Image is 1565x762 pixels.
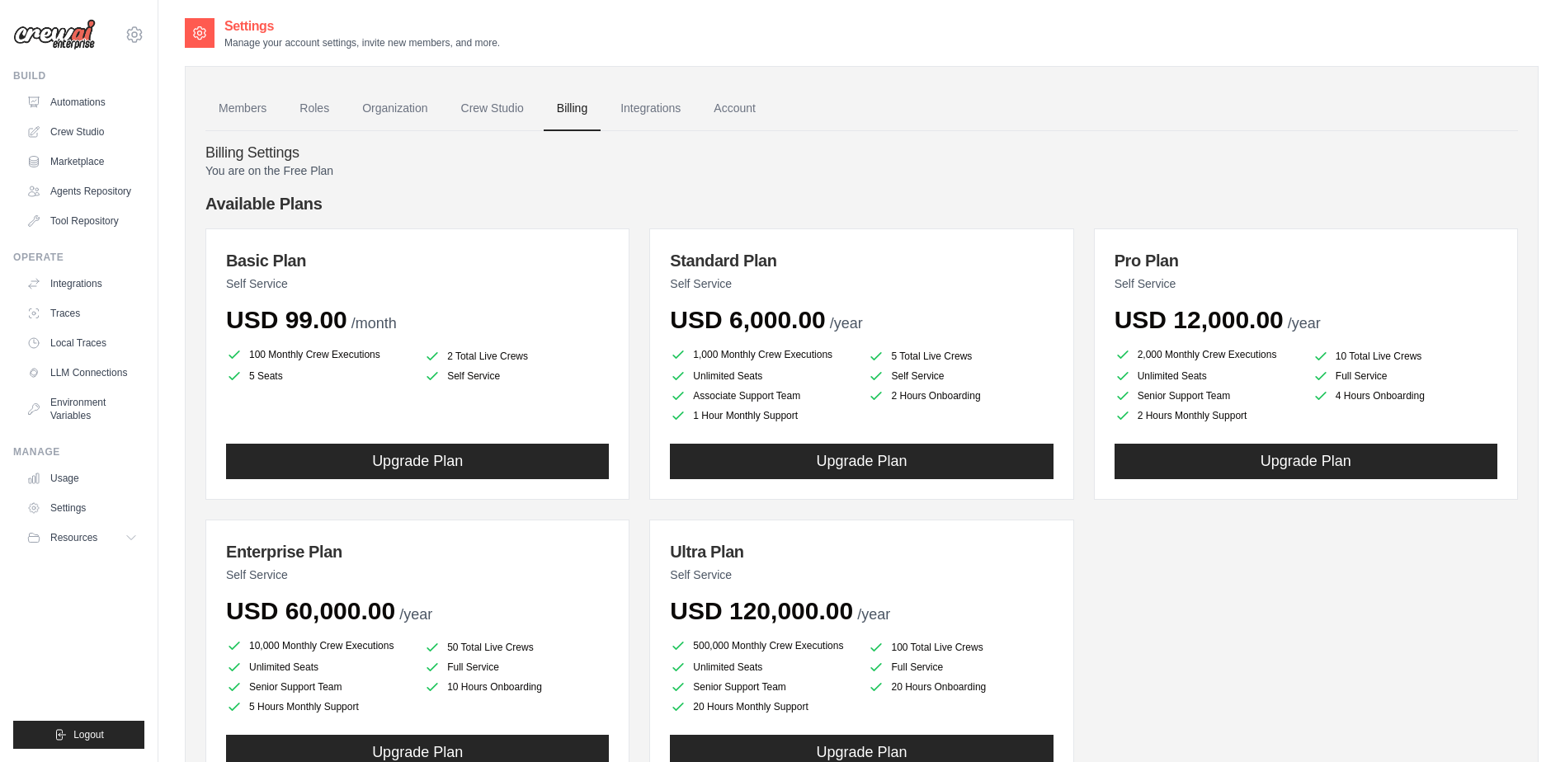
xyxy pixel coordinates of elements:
[670,698,855,715] li: 20 Hours Monthly Support
[1288,315,1321,332] span: /year
[20,495,144,521] a: Settings
[226,698,411,715] li: 5 Hours Monthly Support
[50,531,97,544] span: Resources
[349,87,441,131] a: Organization
[13,69,144,82] div: Build
[20,148,144,175] a: Marketplace
[20,389,144,429] a: Environment Variables
[424,639,609,656] li: 50 Total Live Crews
[868,639,1053,656] li: 100 Total Live Crews
[1115,275,1497,292] p: Self Service
[13,721,144,749] button: Logout
[226,659,411,675] li: Unlimited Seats
[670,567,1053,583] p: Self Service
[544,87,601,131] a: Billing
[20,465,144,492] a: Usage
[670,275,1053,292] p: Self Service
[351,315,397,332] span: /month
[226,540,609,563] h3: Enterprise Plan
[1115,306,1284,333] span: USD 12,000.00
[226,679,411,695] li: Senior Support Team
[868,368,1053,384] li: Self Service
[448,87,537,131] a: Crew Studio
[226,444,609,479] button: Upgrade Plan
[700,87,769,131] a: Account
[286,87,342,131] a: Roles
[670,407,855,424] li: 1 Hour Monthly Support
[424,348,609,365] li: 2 Total Live Crews
[424,679,609,695] li: 10 Hours Onboarding
[670,249,1053,272] h3: Standard Plan
[13,445,144,459] div: Manage
[868,659,1053,675] li: Full Service
[20,524,144,551] button: Resources
[670,679,855,695] li: Senior Support Team
[205,87,280,131] a: Members
[399,606,432,623] span: /year
[424,659,609,675] li: Full Service
[20,300,144,327] a: Traces
[13,19,96,50] img: Logo
[424,368,609,384] li: Self Service
[20,119,144,145] a: Crew Studio
[226,567,609,583] p: Self Service
[670,540,1053,563] h3: Ultra Plan
[1115,407,1299,424] li: 2 Hours Monthly Support
[607,87,694,131] a: Integrations
[226,306,347,333] span: USD 99.00
[1115,368,1299,384] li: Unlimited Seats
[1313,388,1497,404] li: 4 Hours Onboarding
[224,16,500,36] h2: Settings
[670,636,855,656] li: 500,000 Monthly Crew Executions
[13,251,144,264] div: Operate
[670,444,1053,479] button: Upgrade Plan
[670,345,855,365] li: 1,000 Monthly Crew Executions
[205,144,1518,162] h4: Billing Settings
[670,306,825,333] span: USD 6,000.00
[1313,368,1497,384] li: Full Service
[868,679,1053,695] li: 20 Hours Onboarding
[1115,345,1299,365] li: 2,000 Monthly Crew Executions
[670,659,855,675] li: Unlimited Seats
[868,388,1053,404] li: 2 Hours Onboarding
[868,348,1053,365] li: 5 Total Live Crews
[205,192,1518,215] h4: Available Plans
[226,249,609,272] h3: Basic Plan
[226,345,411,365] li: 100 Monthly Crew Executions
[226,597,395,624] span: USD 60,000.00
[226,275,609,292] p: Self Service
[1115,444,1497,479] button: Upgrade Plan
[224,36,500,49] p: Manage your account settings, invite new members, and more.
[20,89,144,115] a: Automations
[20,270,144,297] a: Integrations
[1313,348,1497,365] li: 10 Total Live Crews
[205,162,1518,179] p: You are on the Free Plan
[670,368,855,384] li: Unlimited Seats
[20,330,144,356] a: Local Traces
[20,178,144,205] a: Agents Repository
[1115,388,1299,404] li: Senior Support Team
[20,360,144,386] a: LLM Connections
[20,208,144,234] a: Tool Repository
[226,636,411,656] li: 10,000 Monthly Crew Executions
[226,368,411,384] li: 5 Seats
[670,388,855,404] li: Associate Support Team
[1115,249,1497,272] h3: Pro Plan
[73,728,104,741] span: Logout
[830,315,863,332] span: /year
[857,606,890,623] span: /year
[670,597,853,624] span: USD 120,000.00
